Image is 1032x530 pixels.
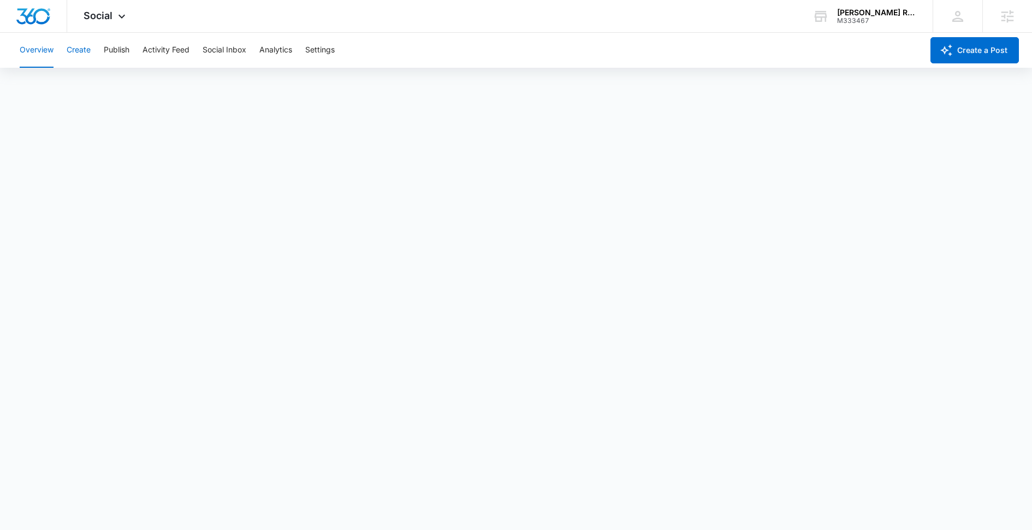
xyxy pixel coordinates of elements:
button: Analytics [259,33,292,68]
button: Overview [20,33,54,68]
button: Create a Post [930,37,1019,63]
div: account id [837,17,917,25]
button: Create [67,33,91,68]
button: Activity Feed [143,33,189,68]
button: Settings [305,33,335,68]
button: Social Inbox [203,33,246,68]
span: Social [84,10,112,21]
div: account name [837,8,917,17]
button: Publish [104,33,129,68]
